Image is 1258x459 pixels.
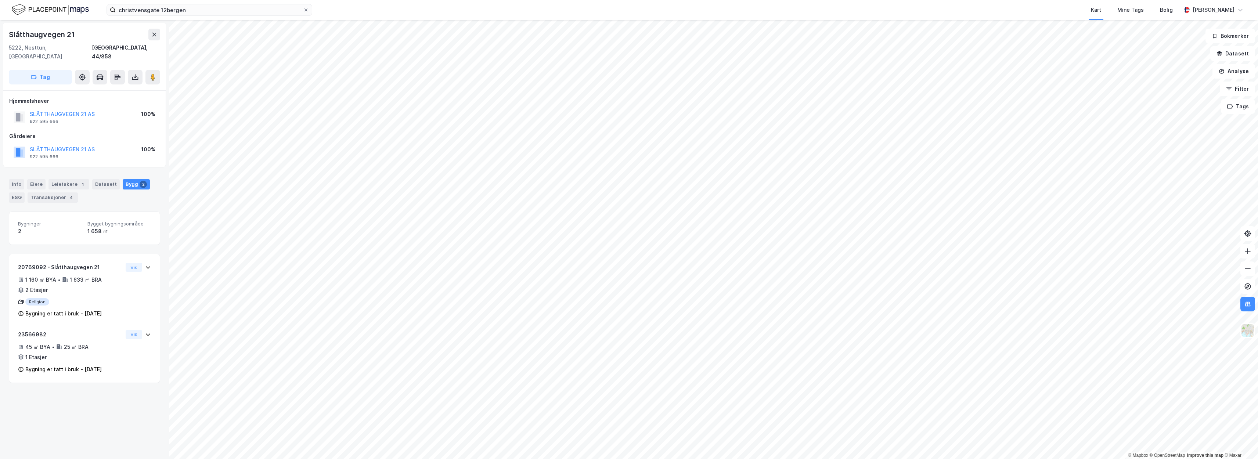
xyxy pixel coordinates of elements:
div: 1 658 ㎡ [87,227,151,236]
div: Slåtthaugvegen 21 [9,29,76,40]
img: Z [1241,324,1255,337]
div: 1 [79,181,86,188]
div: 23566982 [18,330,123,339]
div: Gårdeiere [9,132,160,141]
div: 922 595 666 [30,119,58,124]
img: logo.f888ab2527a4732fd821a326f86c7f29.svg [12,3,89,16]
div: Bygg [123,179,150,189]
div: Mine Tags [1117,6,1144,14]
span: Bygninger [18,221,82,227]
div: 2 [140,181,147,188]
div: 4 [68,194,75,201]
span: Bygget bygningsområde [87,221,151,227]
a: Mapbox [1128,453,1148,458]
div: Hjemmelshaver [9,97,160,105]
button: Vis [126,263,142,272]
button: Bokmerker [1205,29,1255,43]
div: 100% [141,110,155,119]
button: Analyse [1212,64,1255,79]
a: Improve this map [1187,453,1223,458]
button: Datasett [1210,46,1255,61]
button: Vis [126,330,142,339]
div: 1 633 ㎡ BRA [70,275,102,284]
div: 1 Etasjer [25,353,47,362]
div: 2 [18,227,82,236]
div: Transaksjoner [28,192,78,203]
button: Tags [1221,99,1255,114]
div: Kart [1091,6,1101,14]
a: OpenStreetMap [1150,453,1185,458]
div: Datasett [92,179,120,189]
div: Info [9,179,24,189]
div: • [58,277,61,283]
button: Filter [1220,82,1255,96]
div: Leietakere [48,179,89,189]
div: 5222, Nesttun, [GEOGRAPHIC_DATA] [9,43,92,61]
div: 25 ㎡ BRA [64,343,89,351]
button: Tag [9,70,72,84]
div: 100% [141,145,155,154]
iframe: Chat Widget [1221,424,1258,459]
div: • [52,344,55,350]
div: 20769092 - Slåtthaugvegen 21 [18,263,123,272]
div: 1 160 ㎡ BYA [25,275,56,284]
input: Søk på adresse, matrikkel, gårdeiere, leietakere eller personer [116,4,303,15]
div: ESG [9,192,25,203]
div: Eiere [27,179,46,189]
div: [GEOGRAPHIC_DATA], 44/858 [92,43,160,61]
div: Bolig [1160,6,1173,14]
div: Bygning er tatt i bruk - [DATE] [25,309,102,318]
div: Kontrollprogram for chat [1221,424,1258,459]
div: 922 595 666 [30,154,58,160]
div: Bygning er tatt i bruk - [DATE] [25,365,102,374]
div: [PERSON_NAME] [1193,6,1234,14]
div: 2 Etasjer [25,286,48,294]
div: 45 ㎡ BYA [25,343,50,351]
